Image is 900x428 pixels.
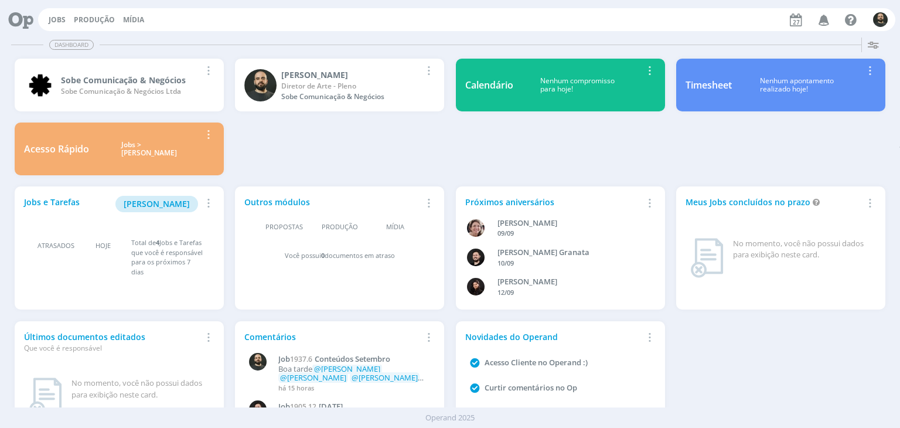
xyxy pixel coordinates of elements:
[873,12,888,27] img: P
[485,357,588,368] a: Acesso Cliente no Operand :)
[465,78,513,92] div: Calendário
[37,241,74,251] span: Atrasados
[244,196,421,208] div: Outros módulos
[686,78,732,92] div: Timesheet
[465,331,642,343] div: Novidades do Operand
[285,251,395,261] div: Você possui documentos em atraso
[281,91,421,102] div: Sobe Comunicação & Negócios
[482,405,633,425] a: Como solicitar a aprovação de peças e inserir marcadores em imagens anexadas a um job?
[278,402,429,412] a: Job1905.12[DATE]
[244,331,421,343] div: Comentários
[314,364,380,374] span: @[PERSON_NAME]
[497,288,514,297] span: 12/09
[872,9,888,30] button: P
[319,401,343,412] span: Dia do Biólogo
[322,222,358,232] span: Produção
[280,382,346,392] span: @[PERSON_NAME]
[497,259,514,267] span: 10/09
[281,81,421,91] div: Diretor de Arte - Pleno
[280,372,346,383] span: @[PERSON_NAME]
[98,141,201,158] div: Jobs > [PERSON_NAME]
[386,222,404,232] span: Mídia
[24,196,201,212] div: Jobs e Tarefas
[45,15,69,25] button: Jobs
[156,238,159,247] span: 4
[315,354,390,364] span: Conteúdos Setembro
[235,59,444,111] a: P[PERSON_NAME]Diretor de Arte - PlenoSobe Comunicação & Negócios
[123,15,144,25] a: Mídia
[467,249,485,266] img: B
[120,15,148,25] button: Mídia
[467,278,485,295] img: L
[281,69,421,81] div: Patrick Freitas
[513,77,642,94] div: Nenhum compromisso para hoje!
[467,219,485,237] img: A
[278,355,429,364] a: Job1937.6Conteúdos Setembro
[131,238,203,277] div: Total de Jobs e Tarefas que você é responsável para os próximos 7 dias
[497,229,514,237] span: 09/09
[321,251,325,260] span: 0
[352,372,418,383] span: @[PERSON_NAME]
[497,247,642,259] div: Bruno Corralo Granata
[676,59,885,111] a: TimesheetNenhum apontamentorealizado hoje!
[290,402,316,412] span: 1905.12
[29,378,62,417] img: dashboard_not_found.png
[71,378,210,400] div: No momento, você não possui dados para exibição neste card.
[24,343,201,354] div: Que você é responsável
[61,74,201,86] div: Sobe Comunicação & Negócios
[244,69,277,101] img: P
[278,365,429,383] p: Boa tarde segue conteúdos
[24,142,89,156] div: Acesso Rápido
[690,238,724,278] img: dashboard_not_found.png
[278,383,314,392] span: há 15 horas
[465,196,642,208] div: Próximos aniversários
[96,241,111,251] span: Hoje
[74,15,115,25] a: Produção
[265,222,303,232] span: Propostas
[49,15,66,25] a: Jobs
[249,400,267,418] img: B
[115,196,198,212] button: [PERSON_NAME]
[290,354,312,364] span: 1937.6
[61,86,201,97] div: Sobe Comunicação & Negócios Ltda
[686,196,862,208] div: Meus Jobs concluídos no prazo
[352,382,404,392] span: @Bruna Bueno
[497,276,642,288] div: Luana da Silva de Andrade
[497,218,642,229] div: Aline Beatriz Jackisch
[732,77,862,94] div: Nenhum apontamento realizado hoje!
[70,15,118,25] button: Produção
[124,198,190,209] span: [PERSON_NAME]
[733,238,871,261] div: No momento, você não possui dados para exibição neste card.
[49,40,94,50] span: Dashboard
[24,331,201,354] div: Últimos documentos editados
[249,353,267,371] img: P
[485,382,577,393] a: Curtir comentários no Op
[115,198,198,209] a: [PERSON_NAME]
